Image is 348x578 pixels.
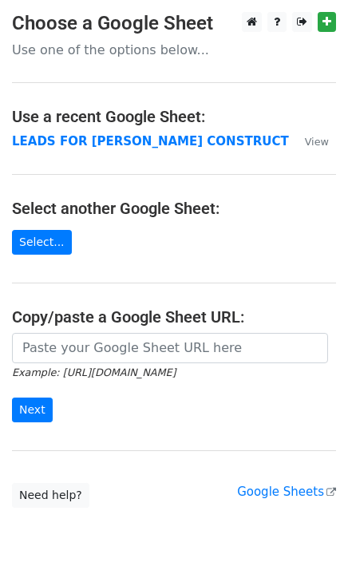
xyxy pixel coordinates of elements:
h3: Choose a Google Sheet [12,12,336,35]
h4: Use a recent Google Sheet: [12,107,336,126]
input: Next [12,398,53,422]
h4: Select another Google Sheet: [12,199,336,218]
a: LEADS FOR [PERSON_NAME] CONSTRUCT [12,134,289,148]
small: Example: [URL][DOMAIN_NAME] [12,366,176,378]
a: Google Sheets [237,485,336,499]
h4: Copy/paste a Google Sheet URL: [12,307,336,327]
a: View [289,134,329,148]
p: Use one of the options below... [12,42,336,58]
a: Need help? [12,483,89,508]
input: Paste your Google Sheet URL here [12,333,328,363]
small: View [305,136,329,148]
a: Select... [12,230,72,255]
